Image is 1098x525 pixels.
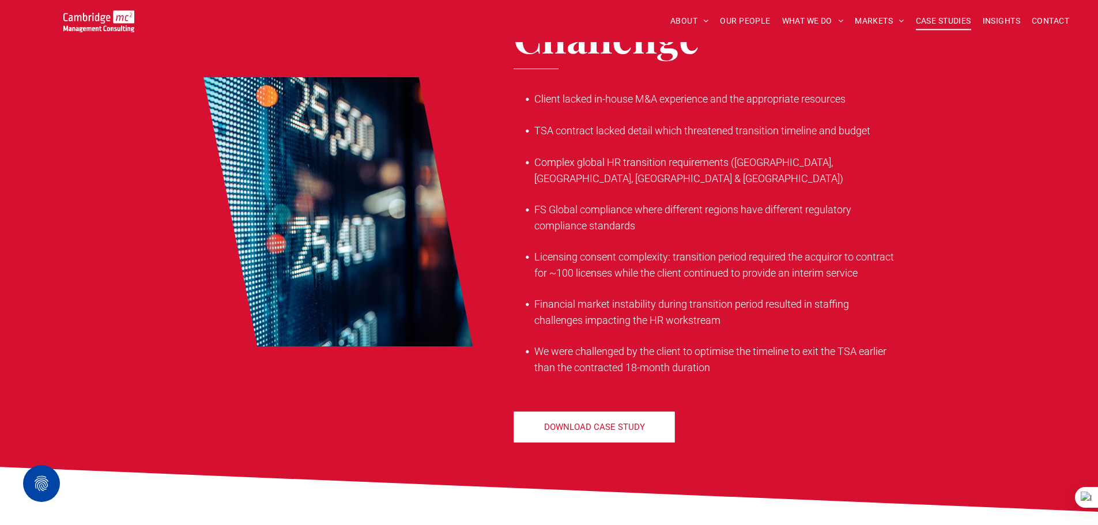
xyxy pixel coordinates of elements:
span: CASE STUDIES [916,12,971,30]
a: Your Business Transformed | Cambridge Management Consulting [63,12,134,24]
span: Complex global HR transition requirements ([GEOGRAPHIC_DATA], [GEOGRAPHIC_DATA], [GEOGRAPHIC_DATA... [534,156,843,184]
a: INSIGHTS [977,12,1026,30]
a: ABOUT [665,12,715,30]
a: CONTACT [1026,12,1075,30]
span: Licensing consent complexity: transition period required the acquiror to contract for ~100 licens... [534,251,894,279]
span: FS Global compliance where different regions have different regulatory compliance standards [534,203,851,232]
a: WHAT WE DO [776,12,850,30]
a: CASE STUDIES [910,12,977,30]
a: MARKETS [849,12,910,30]
span: TSA contract lacked detail which threatened transition timeline and budget [534,124,870,137]
span: Client lacked in-house M&A experience and the appropriate resources [534,93,846,105]
a: DOWNLOAD CASE STUDY [514,411,675,443]
span: Financial market instability during transition period resulted in staffing challenges impacting t... [534,298,849,326]
span: DOWNLOAD CASE STUDY [544,413,645,441]
span: We were challenged by the client to optimise the timeline to exit the TSA earlier than the contra... [534,345,886,373]
a: OUR PEOPLE [714,12,776,30]
img: Go to Homepage [63,10,134,32]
